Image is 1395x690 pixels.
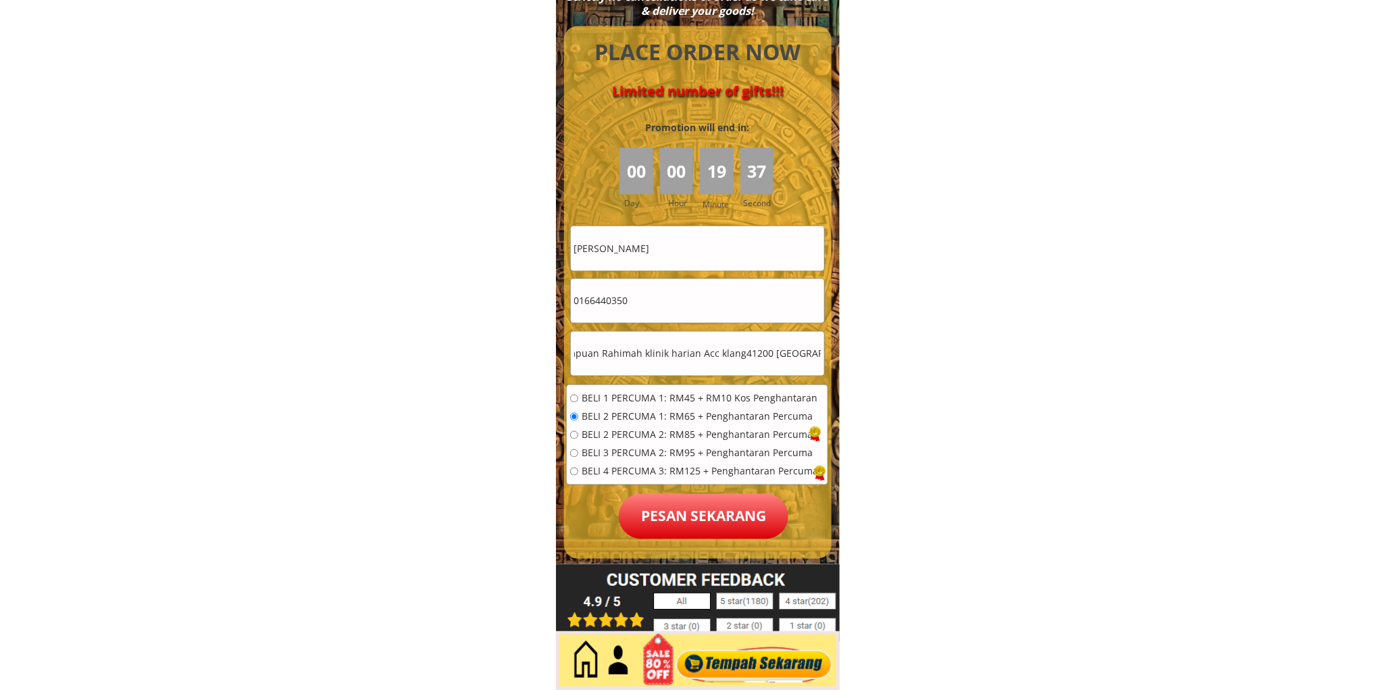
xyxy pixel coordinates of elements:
h3: Minute [703,198,732,211]
input: Alamat [571,332,824,376]
h3: Second [744,197,777,210]
input: Nama [571,226,824,270]
span: BELI 1 PERCUMA 1: RM45 + RM10 Kos Penghantaran [582,394,818,403]
h3: Promotion will end in: [621,120,773,135]
h4: Limited number of gifts!!! [580,83,816,99]
h3: Day [624,197,658,210]
span: BELI 2 PERCUMA 1: RM65 + Penghantaran Percuma [582,412,818,422]
h4: PLACE ORDER NOW [580,37,816,68]
h3: Hour [668,197,696,210]
span: BELI 3 PERCUMA 2: RM95 + Penghantaran Percuma [582,449,818,458]
span: BELI 4 PERCUMA 3: RM125 + Penghantaran Percuma [582,467,818,476]
span: BELI 2 PERCUMA 2: RM85 + Penghantaran Percuma [582,430,818,440]
p: Pesan sekarang [619,494,788,539]
input: Telefon [571,279,824,323]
